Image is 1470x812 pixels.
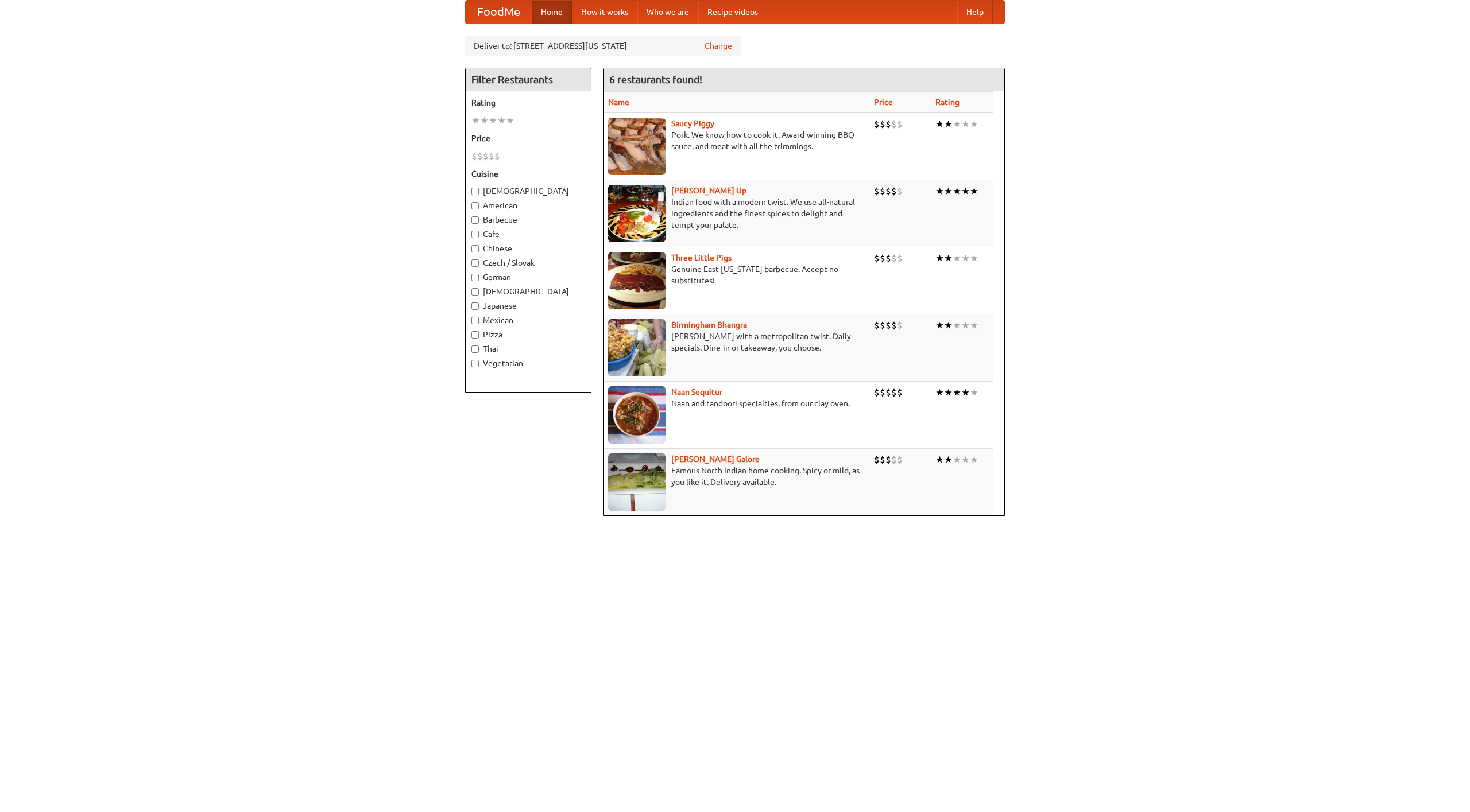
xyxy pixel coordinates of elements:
[471,133,585,144] h5: Price
[885,118,891,130] li: $
[957,1,993,24] a: Help
[970,319,978,332] li: ★
[885,252,891,265] li: $
[471,168,585,180] h5: Cuisine
[465,36,741,56] div: Deliver to: [STREET_ADDRESS][US_STATE]
[608,319,666,376] img: bhangra.jpg
[970,185,978,197] li: ★
[970,118,978,130] li: ★
[891,185,897,197] li: $
[608,453,666,511] img: currygalore.jpg
[874,319,880,332] li: $
[935,185,944,197] li: ★
[874,185,880,197] li: $
[935,386,944,399] li: ★
[608,398,865,409] p: Naan and tandoori specialties, from our clay oven.
[471,329,585,340] label: Pizza
[532,1,572,24] a: Home
[944,252,953,265] li: ★
[874,98,893,107] a: Price
[874,453,880,466] li: $
[880,319,885,332] li: $
[483,150,489,162] li: $
[471,288,479,296] input: [DEMOGRAPHIC_DATA]
[944,386,953,399] li: ★
[970,453,978,466] li: ★
[874,252,880,265] li: $
[608,331,865,353] p: [PERSON_NAME] with a metropolitan twist. Daily specials. Dine-in or takeaway, you choose.
[471,114,480,127] li: ★
[471,231,479,238] input: Cafe
[637,1,698,24] a: Who we are
[471,271,585,283] label: German
[944,453,953,466] li: ★
[671,119,714,128] a: Saucy Piggy
[466,68,591,91] h4: Filter Restaurants
[885,386,891,399] li: $
[466,1,532,24] a: FoodMe
[471,274,479,281] input: German
[494,150,500,162] li: $
[880,386,885,399] li: $
[885,319,891,332] li: $
[935,319,944,332] li: ★
[897,453,903,466] li: $
[608,252,666,309] img: littlepigs.jpg
[935,252,944,265] li: ★
[880,252,885,265] li: $
[477,150,483,162] li: $
[471,185,585,197] label: [DEMOGRAPHIC_DATA]
[671,387,722,397] a: Naan Sequitur
[608,185,666,242] img: curryup.jpg
[471,286,585,297] label: [DEMOGRAPHIC_DATA]
[471,97,585,108] h5: Rating
[891,453,897,466] li: $
[471,245,479,252] input: Chinese
[608,263,865,286] p: Genuine East [US_STATE] barbecue. Accept no substitutes!
[471,300,585,312] label: Japanese
[874,386,880,399] li: $
[471,257,585,269] label: Czech / Slovak
[471,214,585,226] label: Barbecue
[953,386,961,399] li: ★
[471,259,479,267] input: Czech / Slovak
[897,386,903,399] li: $
[471,302,479,310] input: Japanese
[897,185,903,197] li: $
[961,453,970,466] li: ★
[935,453,944,466] li: ★
[471,331,479,339] input: Pizza
[671,320,747,329] b: Birmingham Bhangra
[608,118,666,175] img: saucy.jpg
[608,465,865,488] p: Famous North Indian home cooking. Spicy or mild, as you like it. Delivery available.
[961,185,970,197] li: ★
[608,196,865,231] p: Indian food with a modern twist. We use all-natural ingredients and the finest spices to delight ...
[885,185,891,197] li: $
[671,454,760,464] a: [PERSON_NAME] Galore
[953,252,961,265] li: ★
[935,118,944,130] li: ★
[497,114,506,127] li: ★
[471,345,479,353] input: Thai
[608,386,666,444] img: naansequitur.jpg
[953,319,961,332] li: ★
[705,40,732,52] a: Change
[891,252,897,265] li: $
[961,252,970,265] li: ★
[874,118,880,130] li: $
[471,202,479,209] input: American
[471,188,479,195] input: [DEMOGRAPHIC_DATA]
[891,118,897,130] li: $
[608,129,865,152] p: Pork. We know how to cook it. Award-winning BBQ sauce, and meat with all the trimmings.
[471,317,479,324] input: Mexican
[953,118,961,130] li: ★
[880,118,885,130] li: $
[572,1,637,24] a: How it works
[897,118,903,130] li: $
[471,360,479,367] input: Vegetarian
[471,314,585,326] label: Mexican
[953,453,961,466] li: ★
[671,186,746,195] a: [PERSON_NAME] Up
[471,343,585,355] label: Thai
